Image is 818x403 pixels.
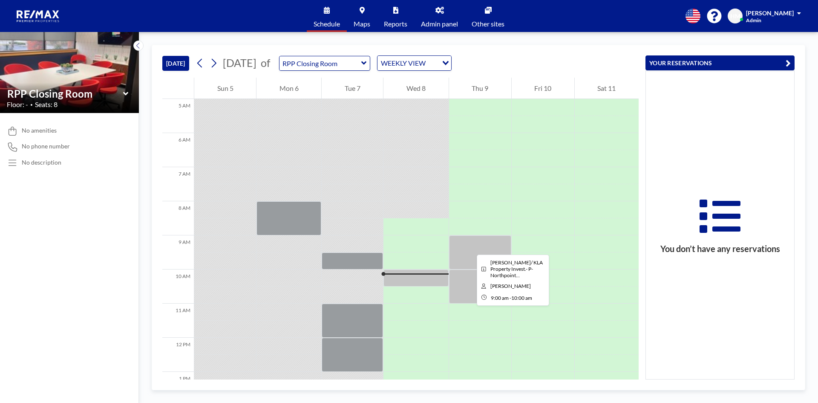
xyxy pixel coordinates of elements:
[510,295,511,301] span: -
[421,20,458,27] span: Admin panel
[194,78,256,99] div: Sun 5
[511,295,532,301] span: 10:00 AM
[22,142,70,150] span: No phone number
[162,133,194,167] div: 6 AM
[35,100,58,109] span: Seats: 8
[279,56,361,70] input: RPP Closing Room
[162,201,194,235] div: 8 AM
[162,99,194,133] div: 5 AM
[162,56,189,71] button: [DATE]
[746,9,794,17] span: [PERSON_NAME]
[449,78,511,99] div: Thu 9
[162,304,194,338] div: 11 AM
[428,58,437,69] input: Search for option
[322,78,383,99] div: Tue 7
[22,127,57,134] span: No amenities
[645,55,795,70] button: YOUR RESERVATIONS
[491,295,509,301] span: 9:00 AM
[490,259,543,278] span: Nash/ KLA Property Invest.- P- Northpointe- QRP-33141
[490,283,531,289] span: Angel Meece
[261,56,270,70] span: of
[162,235,194,270] div: 9 AM
[746,17,761,23] span: Admin
[7,87,123,100] input: RPP Closing Room
[646,244,794,254] h3: You don’t have any reservations
[377,56,451,70] div: Search for option
[7,100,28,109] span: Floor: -
[512,78,574,99] div: Fri 10
[575,78,639,99] div: Sat 11
[379,58,427,69] span: WEEKLY VIEW
[30,102,33,107] span: •
[730,12,740,20] span: HM
[383,78,448,99] div: Wed 8
[472,20,504,27] span: Other sites
[314,20,340,27] span: Schedule
[162,338,194,372] div: 12 PM
[162,167,194,201] div: 7 AM
[384,20,407,27] span: Reports
[354,20,370,27] span: Maps
[256,78,321,99] div: Mon 6
[22,159,61,166] div: No description
[14,8,63,25] img: organization-logo
[162,270,194,304] div: 10 AM
[223,56,256,69] span: [DATE]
